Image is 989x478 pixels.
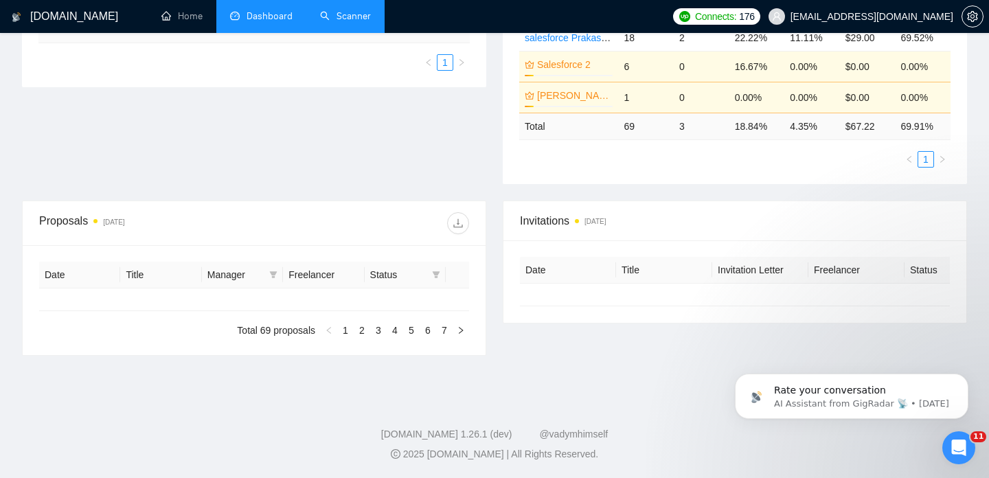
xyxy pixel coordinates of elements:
[354,322,370,339] li: 2
[784,51,840,82] td: 0.00%
[403,322,420,339] li: 5
[729,82,785,113] td: 0.00%
[934,151,951,168] button: right
[39,262,120,288] th: Date
[618,51,674,82] td: 6
[391,449,400,459] span: copyright
[420,322,436,339] li: 6
[448,218,468,229] span: download
[420,54,437,71] button: left
[537,57,610,72] a: Salesforce 2
[674,24,729,51] td: 2
[337,322,354,339] li: 1
[447,212,469,234] button: download
[729,51,785,82] td: 16.67%
[453,54,470,71] li: Next Page
[387,322,403,339] li: 4
[714,345,989,441] iframe: Intercom notifications message
[11,447,978,462] div: 2025 [DOMAIN_NAME] | All Rights Reserved.
[381,429,512,440] a: [DOMAIN_NAME] 1.26.1 (dev)
[247,10,293,22] span: Dashboard
[962,5,984,27] button: setting
[729,24,785,51] td: 22.22%
[674,113,729,139] td: 3
[519,113,618,139] td: Total
[207,267,264,282] span: Manager
[895,82,951,113] td: 0.00%
[840,113,896,139] td: $ 67.22
[918,151,934,168] li: 1
[808,257,905,284] th: Freelancer
[840,51,896,82] td: $0.00
[266,264,280,285] span: filter
[970,431,986,442] span: 11
[525,60,534,69] span: crown
[539,429,608,440] a: @vadymhimself
[437,54,453,71] li: 1
[679,11,690,22] img: upwork-logo.png
[325,326,333,334] span: left
[371,323,386,338] a: 3
[120,262,201,288] th: Title
[237,322,315,339] li: Total 69 proposals
[520,257,616,284] th: Date
[370,322,387,339] li: 3
[39,212,254,234] div: Proposals
[840,82,896,113] td: $0.00
[895,113,951,139] td: 69.91 %
[962,11,984,22] a: setting
[616,257,712,284] th: Title
[618,113,674,139] td: 69
[729,113,785,139] td: 18.84 %
[321,322,337,339] button: left
[772,12,782,21] span: user
[784,113,840,139] td: 4.35 %
[938,155,946,163] span: right
[584,218,606,225] time: [DATE]
[202,262,283,288] th: Manager
[404,323,419,338] a: 5
[161,10,203,22] a: homeHome
[457,58,466,67] span: right
[695,9,736,24] span: Connects:
[840,24,896,51] td: $29.00
[230,11,240,21] span: dashboard
[338,323,353,338] a: 1
[437,323,452,338] a: 7
[453,322,469,339] button: right
[432,271,440,279] span: filter
[370,267,427,282] span: Status
[525,32,635,43] a: salesforce Prakash Active
[905,155,913,163] span: left
[420,54,437,71] li: Previous Page
[537,88,610,103] a: [PERSON_NAME] Active
[420,323,435,338] a: 6
[457,326,465,334] span: right
[618,24,674,51] td: 18
[895,24,951,51] td: 69.52%
[453,322,469,339] li: Next Page
[962,11,983,22] span: setting
[437,55,453,70] a: 1
[436,322,453,339] li: 7
[269,271,277,279] span: filter
[739,9,754,24] span: 176
[901,151,918,168] button: left
[674,51,729,82] td: 0
[354,323,370,338] a: 2
[618,82,674,113] td: 1
[12,6,21,28] img: logo
[918,152,933,167] a: 1
[712,257,808,284] th: Invitation Letter
[429,264,443,285] span: filter
[934,151,951,168] li: Next Page
[525,91,534,100] span: crown
[784,82,840,113] td: 0.00%
[895,51,951,82] td: 0.00%
[453,54,470,71] button: right
[901,151,918,168] li: Previous Page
